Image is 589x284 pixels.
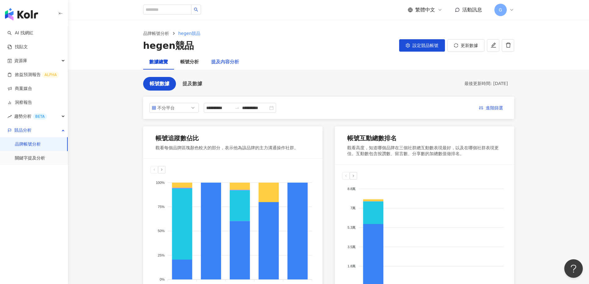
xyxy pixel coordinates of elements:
span: 繁體中文 [415,6,435,13]
tspan: 75% [158,205,164,209]
span: 設定競品帳號 [412,43,438,48]
a: 品牌帳號分析 [15,141,41,147]
span: sync [454,43,458,48]
button: 更新數據 [447,39,484,52]
a: 品牌帳號分析 [142,30,170,37]
button: 設定競品帳號 [399,39,445,52]
span: 資源庫 [14,54,27,68]
span: 競品分析 [14,123,32,137]
tspan: 8.8萬 [348,187,356,191]
div: 帳號追蹤數佔比 [156,134,199,142]
div: 數據總覽 [149,58,168,66]
div: 提及內容分析 [211,58,239,66]
span: 進階篩選 [486,103,503,113]
span: 活動訊息 [462,7,482,13]
span: 更新數據 [461,43,478,48]
a: 洞察報告 [7,100,32,106]
tspan: 5.3萬 [348,226,356,229]
tspan: 0% [160,278,164,281]
div: 帳號互動總數排名 [347,134,397,142]
div: 帳號分析 [180,58,199,66]
span: 帳號數據 [150,81,169,87]
span: rise [7,114,12,119]
div: 觀看高度，知道哪個品牌在三個社群總互動數表現最好，以及在哪個社群表現更佳。互動數包含按讚數、留言數、分享數的加總數值做排名。 [347,145,502,157]
span: setting [406,43,410,48]
div: hegen競品 [143,39,194,52]
tspan: 1.8萬 [348,264,356,268]
tspan: 50% [158,229,164,233]
span: search [194,7,198,12]
a: 關鍵字提及分析 [15,155,45,161]
tspan: 7萬 [350,206,356,210]
a: 效益預測報告ALPHA [7,72,59,78]
div: 觀看每個品牌區塊顏色較大的部分，表示他為該品牌的主力溝通操作社群。 [156,145,298,151]
a: searchAI 找網紅 [7,30,33,36]
tspan: 3.5萬 [348,245,356,249]
button: 帳號數據 [143,77,176,91]
span: G [499,6,502,13]
iframe: Help Scout Beacon - Open [564,259,583,278]
div: BETA [33,113,47,120]
tspan: 100% [156,181,164,184]
span: swap-right [235,105,240,110]
span: delete [506,42,511,48]
button: 提及數據 [176,77,209,91]
div: 最後更新時間: [DATE] [464,81,508,87]
a: 商案媒合 [7,86,32,92]
tspan: 25% [158,253,164,257]
span: edit [491,42,496,48]
div: 不分平台 [157,103,177,112]
img: logo [5,8,38,20]
a: 找貼文 [7,44,28,50]
span: hegen競品 [178,31,201,36]
span: 趨勢分析 [14,109,47,123]
span: 提及數據 [182,81,202,87]
span: to [235,105,240,110]
button: 進階篩選 [474,103,508,113]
